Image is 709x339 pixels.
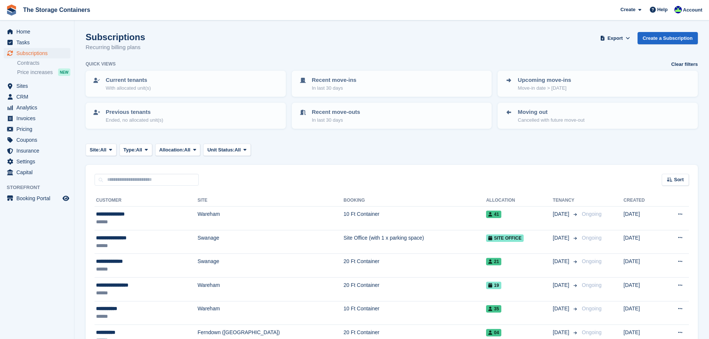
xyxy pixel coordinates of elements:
[16,124,61,134] span: Pricing
[16,81,61,91] span: Sites
[553,195,579,207] th: Tenancy
[159,146,184,154] span: Allocation:
[234,146,241,154] span: All
[198,254,344,278] td: Swanage
[4,48,70,58] a: menu
[4,156,70,167] a: menu
[17,68,70,76] a: Price increases NEW
[553,329,571,336] span: [DATE]
[16,113,61,124] span: Invoices
[486,282,501,289] span: 19
[86,61,116,67] h6: Quick views
[486,211,501,218] span: 41
[657,6,668,13] span: Help
[4,145,70,156] a: menu
[4,167,70,178] a: menu
[4,124,70,134] a: menu
[582,258,601,264] span: Ongoing
[674,176,684,183] span: Sort
[293,103,491,128] a: Recent move-outs In last 30 days
[16,37,61,48] span: Tasks
[518,116,584,124] p: Cancelled with future move-out
[16,102,61,113] span: Analytics
[106,116,163,124] p: Ended, no allocated unit(s)
[293,71,491,96] a: Recent move-ins In last 30 days
[90,146,100,154] span: Site:
[16,156,61,167] span: Settings
[344,277,486,301] td: 20 Ft Container
[106,108,163,116] p: Previous tenants
[518,108,584,116] p: Moving out
[623,195,661,207] th: Created
[136,146,142,154] span: All
[6,4,17,16] img: stora-icon-8386f47178a22dfd0bd8f6a31ec36ba5ce8667c1dd55bd0f319d3a0aa187defe.svg
[16,145,61,156] span: Insurance
[486,195,553,207] th: Allocation
[106,84,151,92] p: With allocated unit(s)
[553,210,571,218] span: [DATE]
[498,71,697,96] a: Upcoming move-ins Move-in date > [DATE]
[16,48,61,58] span: Subscriptions
[86,71,285,96] a: Current tenants With allocated unit(s)
[106,76,151,84] p: Current tenants
[623,254,661,278] td: [DATE]
[582,282,601,288] span: Ongoing
[553,258,571,265] span: [DATE]
[100,146,106,154] span: All
[344,301,486,325] td: 10 Ft Container
[582,235,601,241] span: Ongoing
[4,26,70,37] a: menu
[553,234,571,242] span: [DATE]
[312,76,357,84] p: Recent move-ins
[4,113,70,124] a: menu
[599,32,632,44] button: Export
[86,32,145,42] h1: Subscriptions
[582,211,601,217] span: Ongoing
[671,61,698,68] a: Clear filters
[184,146,191,154] span: All
[4,193,70,204] a: menu
[4,37,70,48] a: menu
[155,144,201,156] button: Allocation: All
[344,230,486,254] td: Site Office (with 1 x parking space)
[95,195,198,207] th: Customer
[486,305,501,313] span: 35
[58,68,70,76] div: NEW
[16,193,61,204] span: Booking Portal
[198,301,344,325] td: Wareham
[16,26,61,37] span: Home
[203,144,250,156] button: Unit Status: All
[553,305,571,313] span: [DATE]
[4,102,70,113] a: menu
[498,103,697,128] a: Moving out Cancelled with future move-out
[16,92,61,102] span: CRM
[7,184,74,191] span: Storefront
[623,207,661,230] td: [DATE]
[518,76,571,84] p: Upcoming move-ins
[86,43,145,52] p: Recurring billing plans
[638,32,698,44] a: Create a Subscription
[486,234,524,242] span: Site Office
[4,81,70,91] a: menu
[344,195,486,207] th: Booking
[623,277,661,301] td: [DATE]
[623,230,661,254] td: [DATE]
[312,108,360,116] p: Recent move-outs
[312,84,357,92] p: In last 30 days
[16,135,61,145] span: Coupons
[4,92,70,102] a: menu
[20,4,93,16] a: The Storage Containers
[620,6,635,13] span: Create
[61,194,70,203] a: Preview store
[344,254,486,278] td: 20 Ft Container
[119,144,152,156] button: Type: All
[582,306,601,311] span: Ongoing
[17,69,53,76] span: Price increases
[4,135,70,145] a: menu
[198,207,344,230] td: Wareham
[518,84,571,92] p: Move-in date > [DATE]
[683,6,702,14] span: Account
[86,144,116,156] button: Site: All
[198,277,344,301] td: Wareham
[607,35,623,42] span: Export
